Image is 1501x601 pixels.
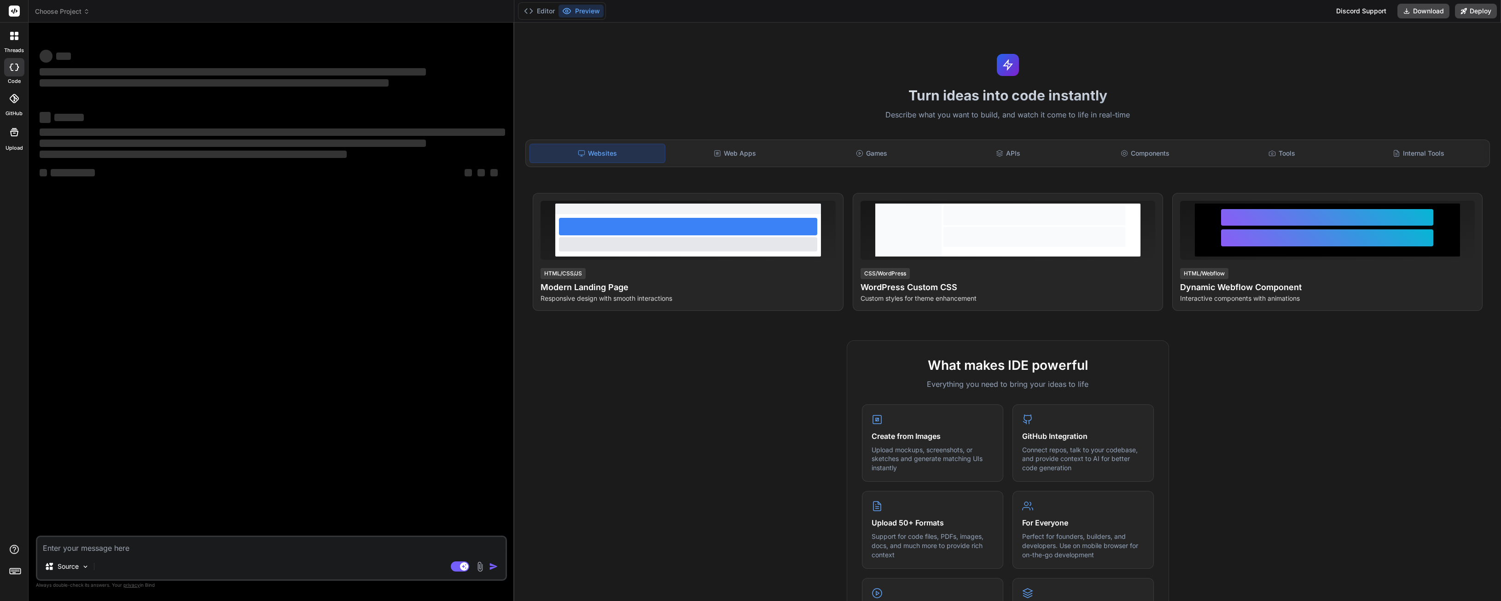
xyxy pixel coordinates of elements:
div: Internal Tools [1351,144,1486,163]
p: Source [58,562,79,571]
button: Download [1397,4,1449,18]
button: Editor [520,5,559,18]
h4: Dynamic Webflow Component [1180,281,1475,294]
span: ‌ [54,114,84,121]
div: HTML/CSS/JS [541,268,586,279]
img: attachment [475,561,485,572]
p: Responsive design with smooth interactions [541,294,835,303]
label: threads [4,47,24,54]
img: icon [489,562,498,571]
p: Upload mockups, screenshots, or sketches and generate matching UIs instantly [872,445,994,473]
span: Choose Project [35,7,90,16]
h4: Modern Landing Page [541,281,835,294]
p: Everything you need to bring your ideas to life [862,379,1154,390]
img: Pick Models [81,563,89,571]
div: Discord Support [1331,4,1392,18]
div: APIs [941,144,1076,163]
div: Websites [529,144,665,163]
span: ‌ [40,128,505,136]
div: CSS/WordPress [861,268,910,279]
label: GitHub [6,110,23,117]
h1: Turn ideas into code instantly [520,87,1495,104]
h4: Create from Images [872,431,994,442]
p: Connect repos, talk to your codebase, and provide context to AI for better code generation [1022,445,1144,473]
span: privacy [123,582,140,588]
div: Web Apps [667,144,802,163]
h2: What makes IDE powerful [862,356,1154,375]
label: Upload [6,144,23,152]
h4: Upload 50+ Formats [872,517,994,528]
span: ‌ [40,140,426,147]
p: Perfect for founders, builders, and developers. Use on mobile browser for on-the-go development [1022,532,1144,559]
span: ‌ [465,169,472,176]
p: Describe what you want to build, and watch it come to life in real-time [520,109,1495,121]
button: Preview [559,5,604,18]
p: Custom styles for theme enhancement [861,294,1155,303]
h4: GitHub Integration [1022,431,1144,442]
p: Support for code files, PDFs, images, docs, and much more to provide rich context [872,532,994,559]
h4: For Everyone [1022,517,1144,528]
p: Interactive components with animations [1180,294,1475,303]
p: Always double-check its answers. Your in Bind [36,581,507,589]
span: ‌ [40,79,389,87]
label: code [8,77,21,85]
span: ‌ [477,169,485,176]
div: Tools [1214,144,1349,163]
span: ‌ [40,50,52,63]
span: ‌ [40,112,51,123]
span: ‌ [40,169,47,176]
span: ‌ [40,68,426,76]
button: Deploy [1455,4,1497,18]
div: Components [1077,144,1212,163]
h4: WordPress Custom CSS [861,281,1155,294]
span: ‌ [51,169,95,176]
span: ‌ [40,151,347,158]
span: ‌ [490,169,498,176]
span: ‌ [56,53,71,60]
div: Games [804,144,939,163]
div: HTML/Webflow [1180,268,1228,279]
